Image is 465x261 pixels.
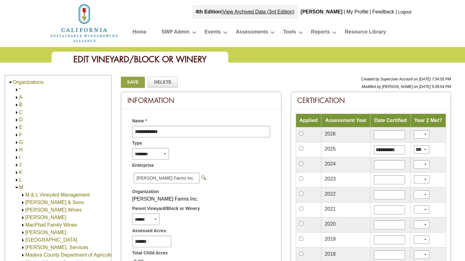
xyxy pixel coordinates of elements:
[161,28,190,38] a: SWP Admin
[301,9,343,14] b: [PERSON_NAME]
[50,3,119,43] img: logo_cswa2x.png
[21,223,25,228] img: Expand MacPhail Family Wines
[324,131,336,136] span: 2026
[132,196,198,202] span: [PERSON_NAME] Farms Inc.
[14,125,19,130] img: Expand E
[324,206,336,212] span: 2021
[411,114,446,127] td: Year 2 Met?
[14,95,19,100] img: Expand A
[19,170,22,175] a: K
[25,207,82,212] a: [PERSON_NAME] Wines
[25,252,117,258] a: Madera County Department of Agriculture
[19,162,22,167] a: J
[324,251,336,257] span: 2018
[345,28,386,38] a: Resource Library
[121,92,281,109] div: Information
[14,140,19,145] img: Expand G
[132,140,142,146] span: Type
[324,191,336,197] span: 2022
[134,173,200,183] span: [PERSON_NAME] Farms Inc.
[25,230,67,235] a: [PERSON_NAME]
[25,215,67,220] a: [PERSON_NAME]
[14,170,19,175] img: Expand K
[14,148,19,152] img: Expand H
[321,114,370,127] td: Assessment Year
[369,5,372,19] div: |
[121,77,145,88] a: Save
[21,193,25,197] img: Expand M & L Vineyard Management
[19,140,23,145] a: G
[25,237,77,243] a: [GEOGRAPHIC_DATA]
[19,147,23,152] a: H
[14,133,19,137] img: Expand F
[398,9,412,14] a: Logout
[14,163,19,167] img: Expand J
[14,110,19,115] img: Expand C
[132,188,159,195] span: Organization
[25,192,90,197] a: M & L Vineyard Management
[346,9,369,14] a: My Profile
[21,253,25,258] img: Expand Madera County Department of Agriculture
[19,95,22,100] a: A
[296,114,321,127] td: Applied
[19,185,23,190] a: M
[25,200,84,205] a: [PERSON_NAME] & Sons
[133,28,146,38] a: Home
[19,177,22,182] a: L
[195,9,221,14] strong: 4th Edition
[14,118,19,122] img: Expand D
[324,221,336,227] span: 2020
[148,77,178,87] a: Delete
[132,118,147,124] span: Name *
[21,200,25,205] img: Expand M.B. Manasseno & Sons
[21,215,25,220] img: Expand Machado Vineyards
[311,28,330,38] a: Reports
[13,79,44,85] a: Organizations
[25,222,77,228] a: MacPhail Family Wines
[283,28,296,38] a: Tools
[370,114,410,127] td: Date Certified
[21,245,25,250] img: Expand Madera Ag. Services
[291,92,451,109] div: Certification
[14,88,19,92] img: Expand *
[14,155,19,160] img: Expand I
[395,5,398,19] div: |
[14,178,19,182] img: Expand L
[14,185,19,190] img: Collapse M
[236,28,268,38] a: Assessments
[19,132,22,137] a: F
[223,9,294,14] a: View Archived Data (3rd Edition)
[21,238,25,243] img: Expand Madder Lake Vineyard
[21,208,25,212] img: Expand Macchia Wines
[50,20,119,25] a: Home
[21,230,25,235] img: Expand Madden Vineyard
[132,205,200,212] span: Parent Vineyard/Block or Winery
[343,5,346,19] div: |
[19,155,20,160] a: I
[324,161,336,166] span: 2024
[205,28,221,38] a: Events
[372,9,394,14] a: Feedback
[361,77,451,89] span: Created by SuperUser Account on [DATE] 7:54:55 PM Modified by [PERSON_NAME] on [DATE] 5:09:54 PM
[324,176,336,182] span: 2023
[19,102,22,107] a: B
[132,228,167,234] span: Assessed Acres:
[324,146,336,151] span: 2025
[14,103,19,107] img: Expand B
[19,110,23,115] a: C
[132,162,154,169] span: Enterprise
[19,117,23,122] a: D
[8,80,13,85] img: Collapse Organizations
[192,5,298,19] div: |
[19,125,22,130] a: E
[132,250,168,256] span: Total Child Acres
[324,236,336,242] span: 2019
[73,54,206,65] span: Edit Vineyard/Block or Winery
[25,245,88,250] a: [PERSON_NAME]. Services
